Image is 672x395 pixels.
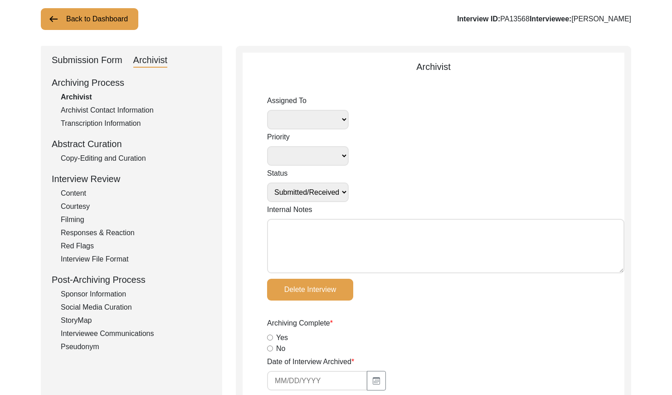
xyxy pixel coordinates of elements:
[52,137,211,151] div: Abstract Curation
[61,289,211,300] div: Sponsor Information
[61,254,211,265] div: Interview File Format
[52,273,211,286] div: Post-Archiving Process
[133,53,168,68] div: Archivist
[267,371,367,390] input: MM/DD/YYYY
[61,241,211,252] div: Red Flags
[61,105,211,116] div: Archivist Contact Information
[276,343,285,354] label: No
[41,8,138,30] button: Back to Dashboard
[267,318,333,329] label: Archiving Complete
[61,188,211,199] div: Content
[457,15,500,23] b: Interview ID:
[52,172,211,186] div: Interview Review
[48,14,59,25] img: arrow-left.png
[61,315,211,326] div: StoryMap
[61,227,211,238] div: Responses & Reaction
[530,15,571,23] b: Interviewee:
[267,279,353,301] button: Delete Interview
[61,92,211,103] div: Archivist
[52,53,122,68] div: Submission Form
[61,201,211,212] div: Courtesy
[61,118,211,129] div: Transcription Information
[267,132,349,143] label: Priority
[267,204,312,215] label: Internal Notes
[457,14,631,25] div: PA13568 [PERSON_NAME]
[267,95,349,106] label: Assigned To
[267,356,354,367] label: Date of Interview Archived
[276,332,288,343] label: Yes
[61,214,211,225] div: Filming
[52,76,211,89] div: Archiving Process
[267,168,349,179] label: Status
[61,328,211,339] div: Interviewee Communications
[61,302,211,313] div: Social Media Curation
[61,153,211,164] div: Copy-Editing and Curation
[243,60,624,74] div: Archivist
[61,341,211,352] div: Pseudonym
